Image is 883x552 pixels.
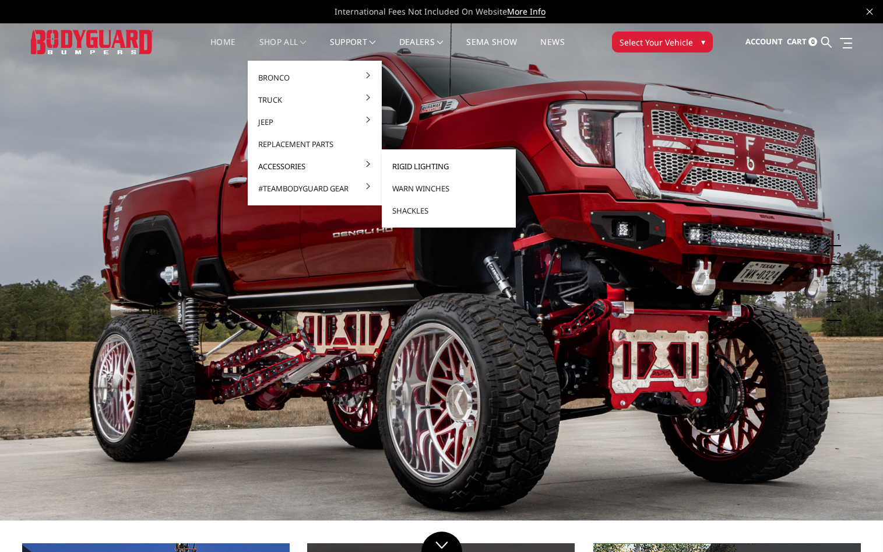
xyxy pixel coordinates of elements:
[330,38,376,61] a: Support
[252,111,377,133] a: Jeep
[466,38,517,61] a: SEMA Show
[386,155,511,177] a: Rigid Lighting
[701,36,705,48] span: ▾
[399,38,444,61] a: Dealers
[386,200,511,222] a: Shackles
[620,36,693,48] span: Select Your Vehicle
[210,38,235,61] a: Home
[612,32,713,53] button: Select Your Vehicle
[259,38,307,61] a: shop all
[829,246,841,265] button: 2 of 5
[829,228,841,246] button: 1 of 5
[386,177,511,200] a: Warn Winches
[507,6,546,18] a: More Info
[31,30,153,54] img: BODYGUARD BUMPERS
[252,155,377,177] a: Accessories
[808,37,817,46] span: 0
[745,36,783,47] span: Account
[252,177,377,200] a: #TeamBodyguard Gear
[252,89,377,111] a: Truck
[825,496,883,552] iframe: Chat Widget
[829,265,841,284] button: 3 of 5
[252,67,377,89] a: Bronco
[829,284,841,302] button: 4 of 5
[540,38,564,61] a: News
[421,532,462,552] a: Click to Down
[829,302,841,321] button: 5 of 5
[745,26,783,58] a: Account
[252,133,377,155] a: Replacement Parts
[787,36,807,47] span: Cart
[787,26,817,58] a: Cart 0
